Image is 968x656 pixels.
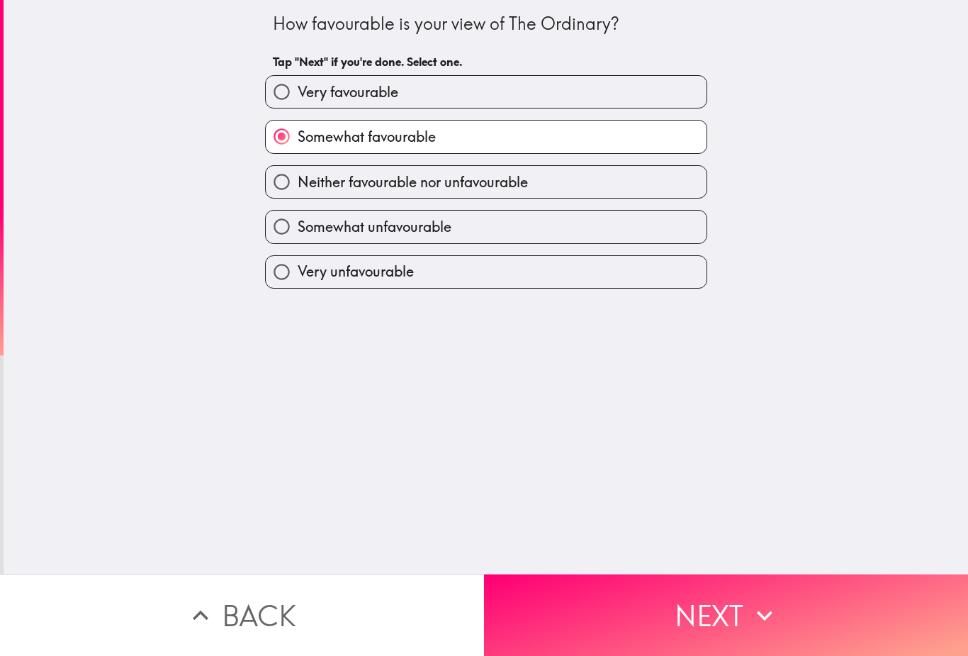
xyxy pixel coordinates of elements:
button: Very unfavourable [266,256,707,288]
button: Very favourable [266,76,707,108]
span: Somewhat favourable [298,127,436,147]
span: Very unfavourable [298,262,414,282]
span: Very favourable [298,82,398,102]
div: How favourable is your view of The Ordinary? [273,12,699,36]
h6: Tap "Next" if you're done. Select one. [273,54,699,70]
button: Next [484,574,968,656]
button: Neither favourable nor unfavourable [266,166,707,198]
button: Somewhat unfavourable [266,211,707,243]
button: Somewhat favourable [266,121,707,152]
span: Somewhat unfavourable [298,217,451,237]
span: Neither favourable nor unfavourable [298,172,528,192]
